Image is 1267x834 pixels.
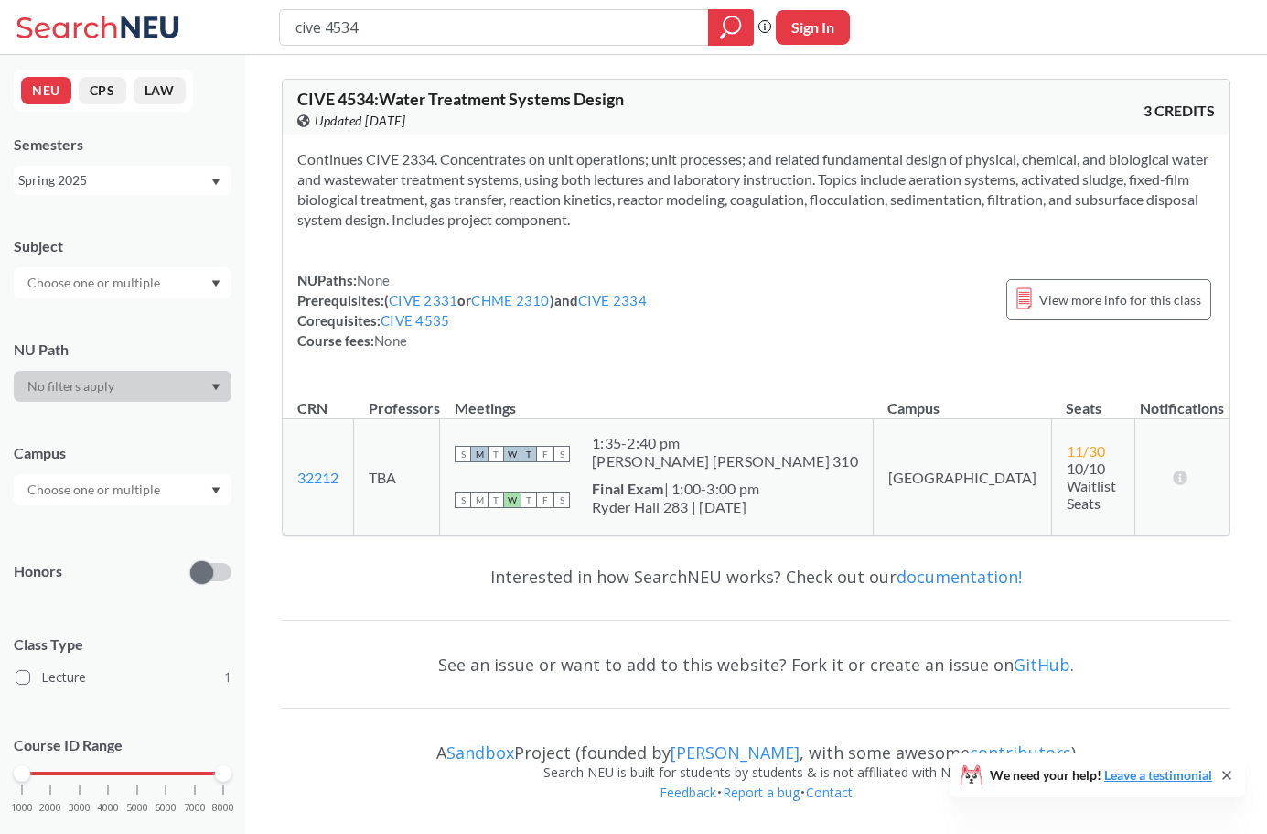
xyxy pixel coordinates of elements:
[1051,380,1134,419] th: Seats
[521,492,537,508] span: T
[315,111,405,131] span: Updated [DATE]
[126,803,148,813] span: 5000
[69,803,91,813] span: 3000
[592,480,664,497] b: Final Exam
[211,179,220,186] svg: Dropdown arrow
[471,492,488,508] span: M
[354,419,440,536] td: TBA
[873,380,1051,419] th: Campus
[282,638,1230,691] div: See an issue or want to add to this website? Fork it or create an issue on .
[1135,380,1230,419] th: Notifications
[39,803,61,813] span: 2000
[592,498,759,516] div: Ryder Hall 283 | [DATE]
[357,272,390,288] span: None
[873,419,1051,536] td: [GEOGRAPHIC_DATA]
[14,443,231,463] div: Campus
[1067,460,1116,512] span: 10/10 Waitlist Seats
[14,166,231,195] div: Spring 2025Dropdown arrow
[504,446,521,462] span: W
[455,446,471,462] span: S
[504,492,521,508] span: W
[553,446,570,462] span: S
[14,561,62,582] p: Honors
[14,135,231,155] div: Semesters
[282,783,1230,830] div: • •
[354,380,440,419] th: Professors
[897,566,1022,588] a: documentation!
[97,803,119,813] span: 4000
[11,803,33,813] span: 1000
[21,77,71,104] button: NEU
[18,479,172,501] input: Choose one or multiple
[537,492,553,508] span: F
[1104,767,1212,783] a: Leave a testimonial
[297,89,624,109] span: CIVE 4534 : Water Treatment Systems Design
[776,10,850,45] button: Sign In
[14,236,231,256] div: Subject
[374,332,407,349] span: None
[488,446,504,462] span: T
[14,634,231,655] span: Class Type
[722,784,800,801] a: Report a bug
[14,474,231,505] div: Dropdown arrow
[14,371,231,402] div: Dropdown arrow
[297,149,1215,230] section: Continues CIVE 2334. Concentrates on unit operations; unit processes; and related fundamental des...
[211,487,220,494] svg: Dropdown arrow
[389,292,457,309] a: CIVE 2331
[659,784,717,801] a: Feedback
[990,769,1212,782] span: We need your help!
[297,469,338,486] a: 32212
[592,452,858,471] div: [PERSON_NAME] [PERSON_NAME] 310
[1144,101,1215,121] span: 3 CREDITS
[592,434,858,452] div: 1:35 - 2:40 pm
[1067,442,1105,460] span: 11 / 30
[14,340,231,360] div: NU Path
[79,77,126,104] button: CPS
[720,15,742,40] svg: magnifying glass
[440,380,874,419] th: Meetings
[455,492,471,508] span: S
[18,170,209,190] div: Spring 2025
[446,742,514,764] a: Sandbox
[155,803,177,813] span: 6000
[553,492,570,508] span: S
[282,726,1230,763] div: A Project (founded by , with some awesome )
[14,735,231,756] p: Course ID Range
[14,267,231,298] div: Dropdown arrow
[16,666,231,689] label: Lecture
[381,312,449,329] a: CIVE 4535
[211,384,220,391] svg: Dropdown arrow
[471,292,549,309] a: CHME 2310
[282,763,1230,783] div: Search NEU is built for students by students & is not affiliated with NEU.
[18,272,172,294] input: Choose one or multiple
[297,270,647,351] div: NUPaths: Prerequisites: ( or ) and Corequisites: Course fees:
[537,446,553,462] span: F
[297,398,327,418] div: CRN
[471,446,488,462] span: M
[708,9,754,46] div: magnifying glass
[805,784,854,801] a: Contact
[671,742,800,764] a: [PERSON_NAME]
[134,77,186,104] button: LAW
[488,492,504,508] span: T
[224,667,231,688] span: 1
[521,446,537,462] span: T
[1039,288,1201,311] span: View more info for this class
[1014,654,1070,676] a: GitHub
[282,550,1230,603] div: Interested in how SearchNEU works? Check out our
[578,292,647,309] a: CIVE 2334
[211,280,220,287] svg: Dropdown arrow
[294,12,695,43] input: Class, professor, course number, "phrase"
[592,480,759,498] div: | 1:00-3:00 pm
[970,742,1071,764] a: contributors
[184,803,206,813] span: 7000
[212,803,234,813] span: 8000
